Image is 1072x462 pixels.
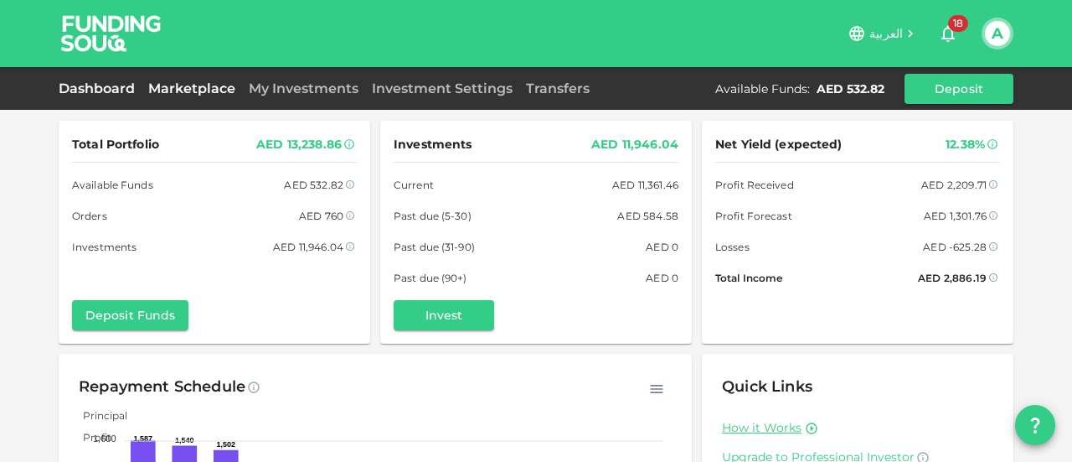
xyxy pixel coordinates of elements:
[715,176,794,194] span: Profit Received
[93,433,116,444] tspan: 1,600
[72,134,159,155] span: Total Portfolio
[817,80,884,97] div: AED 532.82
[394,238,475,256] span: Past due (31-90)
[946,134,985,155] div: 12.38%
[256,134,342,155] div: AED 13,238.86
[646,269,678,287] div: AED 0
[394,207,472,225] span: Past due (5-30)
[70,431,111,444] span: Profit
[646,238,678,256] div: AED 0
[273,238,343,256] div: AED 11,946.04
[904,74,1013,104] button: Deposit
[948,15,968,32] span: 18
[921,176,987,194] div: AED 2,209.71
[722,420,801,436] a: How it Works
[79,374,245,401] div: Repayment Schedule
[242,80,365,96] a: My Investments
[923,238,987,256] div: AED -625.28
[1015,405,1055,445] button: question
[394,134,472,155] span: Investments
[299,207,343,225] div: AED 760
[612,176,678,194] div: AED 11,361.46
[284,176,343,194] div: AED 532.82
[918,269,987,287] div: AED 2,886.19
[59,80,142,96] a: Dashboard
[72,238,137,256] span: Investments
[365,80,519,96] a: Investment Settings
[715,238,750,256] span: Losses
[715,207,792,225] span: Profit Forecast
[72,176,153,194] span: Available Funds
[715,80,810,97] div: Available Funds :
[519,80,596,96] a: Transfers
[924,207,987,225] div: AED 1,301.76
[869,26,903,41] span: العربية
[72,207,107,225] span: Orders
[142,80,242,96] a: Marketplace
[394,176,434,194] span: Current
[591,134,678,155] div: AED 11,946.04
[722,377,812,396] span: Quick Links
[715,134,843,155] span: Net Yield (expected)
[394,269,467,287] span: Past due (90+)
[70,409,127,422] span: Principal
[394,300,494,330] button: Invest
[715,269,782,287] span: Total Income
[617,207,678,225] div: AED 584.58
[72,300,188,330] button: Deposit Funds
[931,17,965,50] button: 18
[985,21,1010,46] button: A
